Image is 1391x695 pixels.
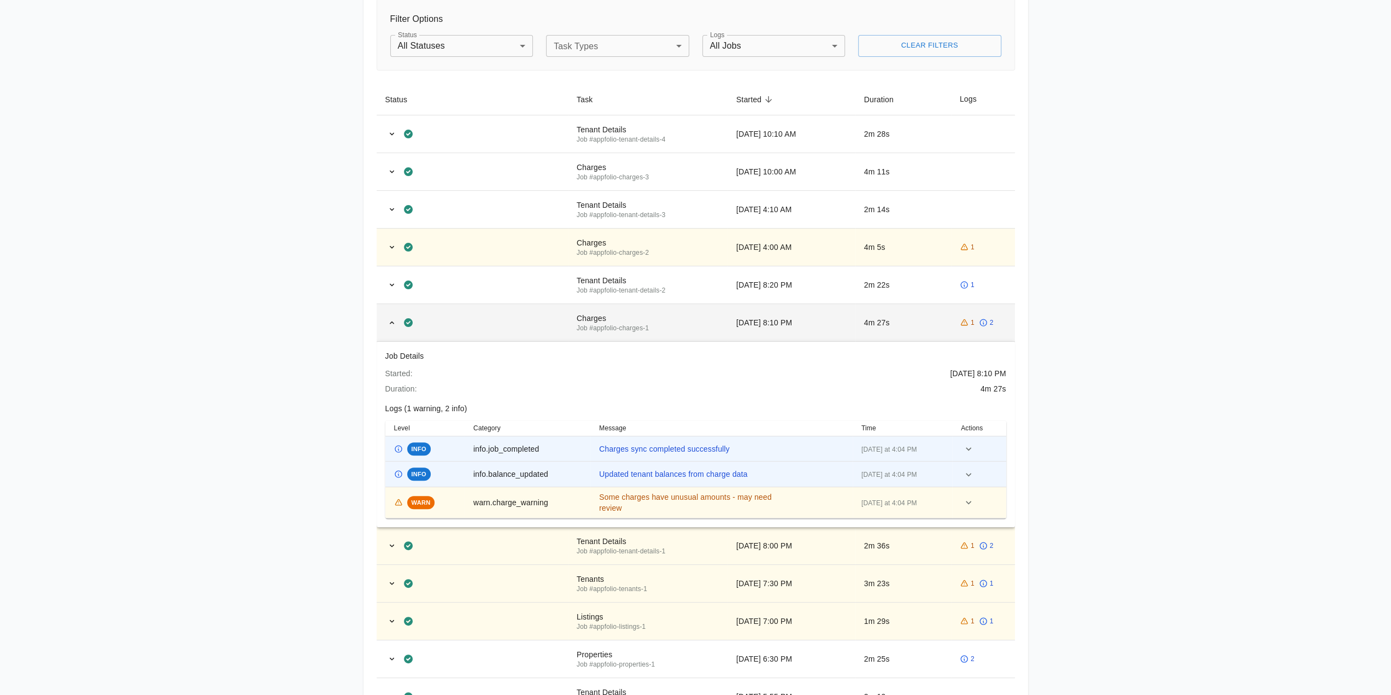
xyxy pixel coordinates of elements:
div: Tenant Details [577,200,719,211]
div: Job # appfolio-tenant-details-1 [577,547,719,556]
span: warn.charge_warning [473,498,548,507]
span: Charges sync completed successfully [599,445,730,453]
div: 1 info log [979,579,994,588]
div: success [403,653,414,664]
td: 4m 11s [855,153,951,190]
div: 1 warning [960,617,975,626]
div: 1 info log [960,281,975,289]
span: 1 [971,541,975,550]
div: Properties [577,649,719,660]
span: 2 [990,318,994,327]
th: Message [590,420,853,436]
div: Job # appfolio-properties-1 [577,660,719,669]
div: Charges [577,313,719,324]
h4: Job Details [385,351,1006,361]
span: INFO [407,445,431,453]
span: 1 [971,281,975,289]
dd: 4m 27s [981,383,1006,394]
div: Job # appfolio-tenants-1 [577,585,719,593]
div: Job # appfolio-tenant-details-2 [577,286,719,295]
div: Tenants [577,574,719,585]
dd: [DATE] 8:10 PM [950,368,1006,379]
span: Status [385,93,422,106]
div: success [403,578,414,589]
td: [DATE] 10:00 AM [727,153,855,190]
td: [DATE] 6:30 PM [727,640,855,678]
div: Listings [577,611,719,622]
span: 1 [971,243,975,252]
button: Clear Filters [858,35,1001,57]
div: 1 warning [960,318,975,327]
td: [DATE] 4:10 AM [727,190,855,228]
h4: Logs (1 warning, 2 info) [385,403,1006,414]
div: success [403,242,414,253]
span: INFO [407,470,431,478]
span: 1 [971,579,975,588]
span: 2 [971,655,975,663]
span: Task [577,93,607,106]
span: [DATE] at 4:04 PM [861,499,917,507]
div: Charges [577,237,719,248]
td: 4m 27s [855,303,951,341]
td: 2m 28s [855,115,951,153]
span: 1 [990,617,994,626]
dt: Duration: [385,383,417,394]
td: 2m 14s [855,190,951,228]
div: Type: info.balance_updated, Level: info [407,468,431,481]
div: Job # appfolio-charges-2 [577,248,719,257]
th: Category [465,420,590,436]
div: success [403,616,414,627]
div: Charges [577,162,719,173]
label: Status [398,30,417,39]
div: 2 info logs [960,655,975,663]
div: success [403,279,414,290]
div: success [403,540,414,551]
div: All Jobs [702,35,846,57]
div: success [403,166,414,177]
td: [DATE] 7:30 PM [727,564,855,602]
span: Started [736,93,776,106]
td: [DATE] 8:00 PM [727,527,855,565]
div: 2 info logs [979,318,994,327]
th: Logs [951,84,1015,115]
td: 2m 36s [855,527,951,565]
div: success [403,317,414,328]
div: Job # appfolio-listings-1 [577,622,719,631]
div: Tenant Details [577,124,719,135]
div: success [403,204,414,215]
span: 1 [971,617,975,626]
span: Updated tenant balances from charge data [599,470,747,478]
td: 1m 29s [855,602,951,640]
td: [DATE] 4:00 AM [727,228,855,266]
div: 1 warning [960,243,975,252]
div: Job # appfolio-tenant-details-3 [577,211,719,219]
h6: Filter Options [390,12,1001,26]
label: Logs [710,30,724,39]
span: 1 [990,579,994,588]
td: 4m 5s [855,228,951,266]
span: 1 [971,318,975,327]
div: Tenant Details [577,275,719,286]
div: Tenant Details [577,536,719,547]
div: success [403,129,414,139]
div: Type: info.job_completed, Level: info [407,442,431,455]
span: Some charges have unusual amounts - may need review [599,493,772,512]
span: info.job_completed [473,445,539,453]
span: Duration [864,93,908,106]
div: Type: warn.charge_warning, Level: warn [407,496,435,509]
span: 2 [990,541,994,550]
div: Job # appfolio-charges-1 [577,324,719,332]
span: [DATE] at 4:04 PM [861,471,917,478]
div: 2 info logs [979,541,994,550]
td: 2m 25s [855,640,951,678]
th: Actions [952,420,1006,436]
th: Time [853,420,952,436]
th: Level [385,420,465,436]
td: [DATE] 8:10 PM [727,303,855,341]
span: WARN [407,498,435,507]
td: [DATE] 7:00 PM [727,602,855,640]
div: 1 warning [960,579,975,588]
div: 1 info log [979,617,994,626]
dt: Started: [385,368,413,379]
td: 2m 22s [855,266,951,303]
